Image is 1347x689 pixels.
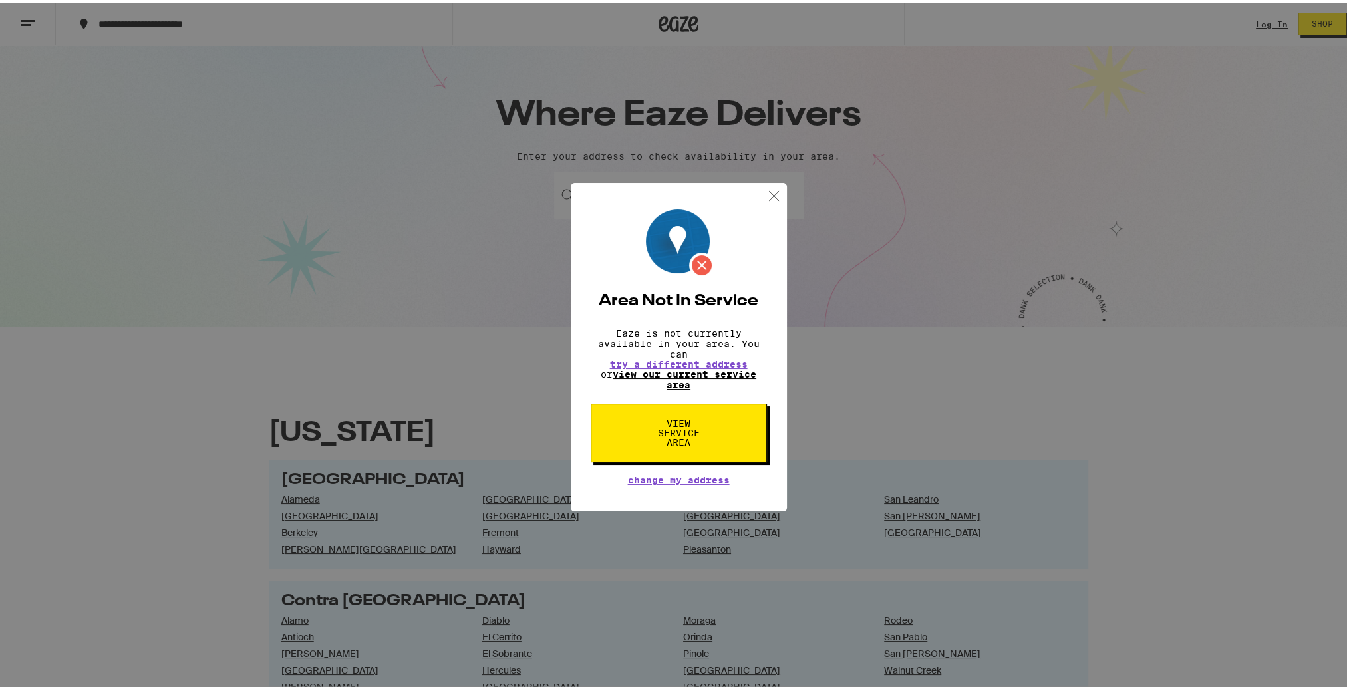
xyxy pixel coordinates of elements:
a: view our current service area [613,366,756,388]
p: Eaze is not currently available in your area. You can or [591,325,767,388]
button: View Service Area [591,401,767,460]
h2: Area Not In Service [591,291,767,307]
a: View Service Area [591,416,767,426]
span: View Service Area [645,416,713,444]
img: close.svg [766,185,782,202]
button: try a different address [610,357,748,366]
button: Change My Address [628,473,730,482]
span: Hi. Need any help? [8,9,96,20]
img: Location [646,207,714,275]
